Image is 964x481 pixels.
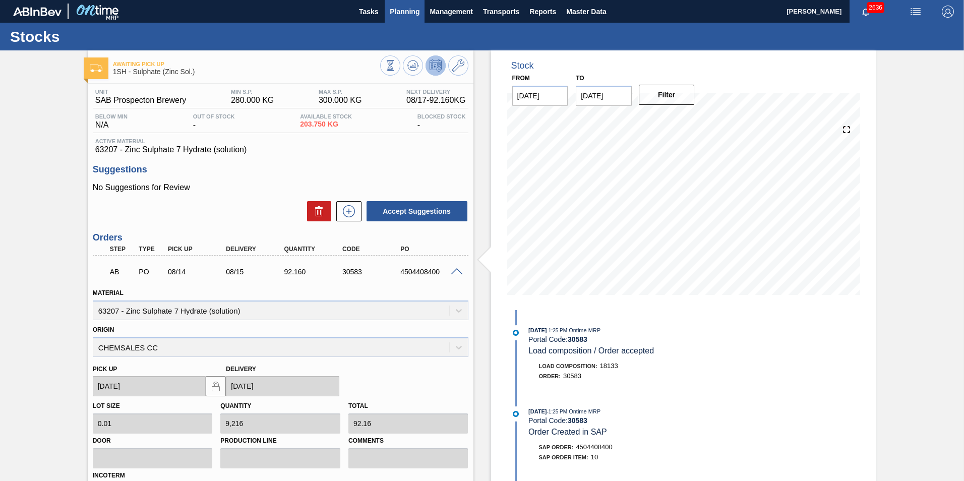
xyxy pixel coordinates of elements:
span: SAB Prospecton Brewery [95,96,187,105]
div: - [415,113,468,130]
div: 08/14/2025 [165,268,230,276]
p: No Suggestions for Review [93,183,468,192]
div: N/A [93,113,130,130]
span: 203.750 KG [300,121,352,128]
label: Lot size [93,402,120,409]
span: 10 [591,453,598,461]
span: Order : [539,373,561,379]
input: mm/dd/yyyy [93,376,206,396]
button: Accept Suggestions [367,201,467,221]
span: Awaiting Pick Up [113,61,380,67]
label: From [512,75,530,82]
span: Management [430,6,473,18]
img: Logout [942,6,954,18]
div: 30583 [340,268,405,276]
strong: 30583 [568,335,587,343]
img: atual [513,330,519,336]
button: Go to Master Data / General [448,55,468,76]
h3: Orders [93,232,468,243]
h1: Stocks [10,31,189,42]
span: 300.000 KG [319,96,361,105]
div: 92.160 [282,268,347,276]
label: Incoterm [93,472,125,479]
span: 2636 [867,2,884,13]
label: Comments [348,434,468,448]
input: mm/dd/yyyy [226,376,339,396]
span: 30583 [563,372,581,380]
label: Origin [93,326,114,333]
img: TNhmsLtSVTkK8tSr43FrP2fwEKptu5GPRR3wAAAABJRU5ErkJggg== [13,7,62,16]
span: Tasks [357,6,380,18]
span: Order Created in SAP [528,428,607,436]
span: Out Of Stock [193,113,235,119]
button: Update Chart [403,55,423,76]
div: Quantity [282,246,347,253]
div: Portal Code: [528,416,768,425]
div: Step [107,246,138,253]
span: Master Data [566,6,606,18]
div: Portal Code: [528,335,768,343]
label: to [576,75,584,82]
div: Code [340,246,405,253]
button: locked [206,376,226,396]
span: MAX S.P. [319,89,361,95]
div: Stock [511,61,534,71]
img: locked [210,380,222,392]
span: 1SH - Sulphate (Zinc Sol.) [113,68,380,76]
span: MIN S.P. [231,89,274,95]
div: Accept Suggestions [361,200,468,222]
div: PO [398,246,463,253]
label: Delivery [226,366,256,373]
img: Ícone [90,65,102,72]
label: Pick up [93,366,117,373]
button: Deprogram Stock [426,55,446,76]
span: Blocked Stock [417,113,466,119]
span: 280.000 KG [231,96,274,105]
img: atual [513,411,519,417]
span: Load Composition : [539,363,597,369]
label: Quantity [220,402,251,409]
span: 18133 [600,362,618,370]
span: 63207 - Zinc Sulphate 7 Hydrate (solution) [95,145,466,154]
button: Filter [639,85,695,105]
label: Production Line [220,434,340,448]
p: AB [110,268,135,276]
label: Total [348,402,368,409]
span: Transports [483,6,519,18]
span: Active Material [95,138,466,144]
div: New suggestion [331,201,361,221]
h3: Suggestions [93,164,468,175]
label: Material [93,289,124,296]
div: Purchase order [136,268,166,276]
span: [DATE] [528,327,547,333]
span: - 1:25 PM [547,328,568,333]
span: Below Min [95,113,128,119]
strong: 30583 [568,416,587,425]
div: - [191,113,237,130]
input: mm/dd/yyyy [576,86,632,106]
div: Pick up [165,246,230,253]
span: 4504408400 [576,443,612,451]
div: 4504408400 [398,268,463,276]
span: Planning [390,6,419,18]
span: Available Stock [300,113,352,119]
span: SAP Order: [539,444,574,450]
button: Stocks Overview [380,55,400,76]
span: Unit [95,89,187,95]
span: Load composition / Order accepted [528,346,654,355]
span: : Ontime MRP [567,327,600,333]
img: userActions [910,6,922,18]
span: Next Delivery [406,89,465,95]
div: Delete Suggestions [302,201,331,221]
span: 08/17 - 92.160 KG [406,96,465,105]
button: Notifications [850,5,882,19]
span: SAP Order Item: [539,454,588,460]
div: Type [136,246,166,253]
label: Door [93,434,213,448]
div: 08/15/2025 [223,268,288,276]
div: Delivery [223,246,288,253]
span: Reports [529,6,556,18]
div: Awaiting Pick Up [107,261,138,283]
span: : Ontime MRP [567,408,600,414]
input: mm/dd/yyyy [512,86,568,106]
